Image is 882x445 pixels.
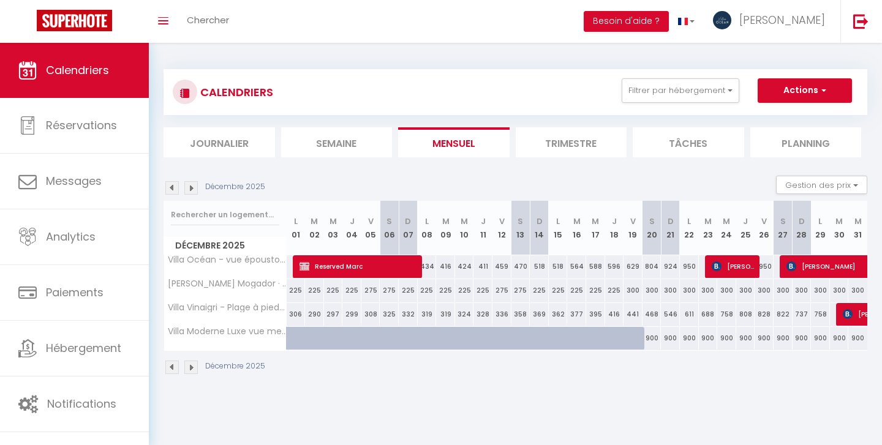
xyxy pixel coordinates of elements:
div: 300 [643,279,661,302]
div: 225 [549,279,568,302]
abbr: V [630,215,636,227]
div: 441 [624,303,643,326]
th: 29 [811,201,830,255]
div: 377 [567,303,586,326]
div: 459 [492,255,511,278]
th: 07 [399,201,418,255]
abbr: V [499,215,505,227]
th: 05 [361,201,380,255]
div: 900 [848,327,867,350]
p: Décembre 2025 [205,181,265,193]
abbr: D [405,215,411,227]
div: 950 [680,255,699,278]
th: 10 [455,201,474,255]
abbr: M [442,215,450,227]
button: Filtrer par hébergement [622,78,739,103]
abbr: L [294,215,298,227]
img: Super Booking [37,10,112,31]
span: Villa Océan - vue époustouflante ! [166,255,288,264]
div: 225 [586,279,605,302]
span: Réservations [46,118,117,133]
div: 225 [305,279,324,302]
div: 588 [586,255,605,278]
div: 596 [605,255,624,278]
abbr: D [537,215,543,227]
div: 416 [605,303,624,326]
div: 424 [455,255,474,278]
th: 26 [755,201,774,255]
abbr: M [573,215,581,227]
div: 434 [418,255,437,278]
abbr: S [518,215,523,227]
div: 300 [661,279,680,302]
th: 14 [530,201,549,255]
abbr: M [311,215,318,227]
th: 31 [848,201,867,255]
span: Messages [46,173,102,189]
h3: CALENDRIERS [197,78,273,106]
div: 900 [830,327,849,350]
div: 900 [793,327,812,350]
span: [PERSON_NAME] [739,12,825,28]
abbr: V [761,215,767,227]
span: Analytics [46,229,96,244]
div: 737 [793,303,812,326]
div: 300 [811,279,830,302]
span: Décembre 2025 [164,237,286,255]
abbr: M [461,215,468,227]
div: 275 [511,279,530,302]
abbr: M [704,215,712,227]
img: ... [713,11,731,29]
div: 411 [473,255,492,278]
div: 688 [699,303,718,326]
th: 25 [736,201,755,255]
th: 19 [624,201,643,255]
abbr: D [668,215,674,227]
div: 900 [736,327,755,350]
img: logout [853,13,869,29]
div: 758 [717,303,736,326]
th: 20 [643,201,661,255]
div: 900 [811,327,830,350]
abbr: S [386,215,392,227]
div: 300 [717,279,736,302]
abbr: L [818,215,822,227]
button: Gestion des prix [776,176,867,194]
div: 275 [492,279,511,302]
div: 828 [755,303,774,326]
th: 01 [287,201,306,255]
div: 900 [755,327,774,350]
div: 300 [755,279,774,302]
div: 900 [680,327,699,350]
div: 395 [586,303,605,326]
div: 225 [455,279,474,302]
abbr: L [556,215,560,227]
div: 822 [774,303,793,326]
button: Actions [758,78,852,103]
th: 06 [380,201,399,255]
span: Villa Vinaigri - Plage à pieds 👣 [166,303,288,312]
div: 324 [455,303,474,326]
div: 336 [492,303,511,326]
div: 924 [661,255,680,278]
abbr: M [854,215,862,227]
input: Rechercher un logement... [171,204,279,226]
div: 804 [643,255,661,278]
abbr: M [723,215,730,227]
div: 300 [699,279,718,302]
div: 319 [436,303,455,326]
div: 362 [549,303,568,326]
li: Trimestre [516,127,627,157]
abbr: J [350,215,355,227]
abbr: L [425,215,429,227]
span: Villa Moderne Luxe vue mer à 180 degrés!! [166,327,288,336]
p: Décembre 2025 [205,361,265,372]
li: Mensuel [398,127,510,157]
div: 275 [361,279,380,302]
div: 325 [380,303,399,326]
div: 300 [830,279,849,302]
div: 300 [774,279,793,302]
div: 225 [605,279,624,302]
abbr: M [835,215,843,227]
th: 23 [699,201,718,255]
